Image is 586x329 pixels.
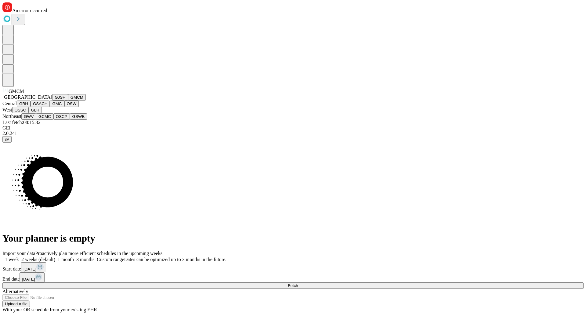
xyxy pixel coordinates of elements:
button: GMCM [68,94,86,101]
button: @ [2,136,12,143]
h1: Your planner is empty [2,233,584,244]
button: GJSH [52,94,68,101]
button: GSACH [31,101,50,107]
span: West [2,107,12,112]
span: 3 months [76,257,94,262]
button: GMC [50,101,64,107]
span: Last fetch: 08:15:32 [2,120,41,125]
button: GBH [17,101,31,107]
button: OSW [64,101,79,107]
div: Start date [2,262,584,272]
button: GLH [28,107,42,113]
button: GWV [21,113,36,120]
span: 1 week [5,257,19,262]
span: Proactively plan more efficient schedules in the upcoming weeks. [35,251,164,256]
button: OSCP [53,113,70,120]
span: @ [5,137,9,142]
div: 2.0.241 [2,131,584,136]
span: With your OR schedule from your existing EHR [2,307,97,312]
button: GSWB [70,113,87,120]
button: Fetch [2,282,584,289]
span: Custom range [97,257,124,262]
span: 1 month [58,257,74,262]
span: GMCM [9,89,24,94]
span: Central [2,101,17,106]
span: [DATE] [22,277,35,281]
span: [DATE] [24,267,36,271]
span: [GEOGRAPHIC_DATA] [2,94,52,100]
button: [DATE] [21,262,46,272]
button: OSSC [12,107,29,113]
button: [DATE] [20,272,45,282]
span: Import your data [2,251,35,256]
button: GCMC [36,113,53,120]
span: An error occurred [12,8,47,13]
span: Fetch [288,283,298,288]
div: End date [2,272,584,282]
span: 2 weeks (default) [21,257,55,262]
div: GEI [2,125,584,131]
span: Dates can be optimized up to 3 months in the future. [124,257,226,262]
span: Northeast [2,114,21,119]
button: Upload a file [2,301,30,307]
span: Alternatively [2,289,28,294]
